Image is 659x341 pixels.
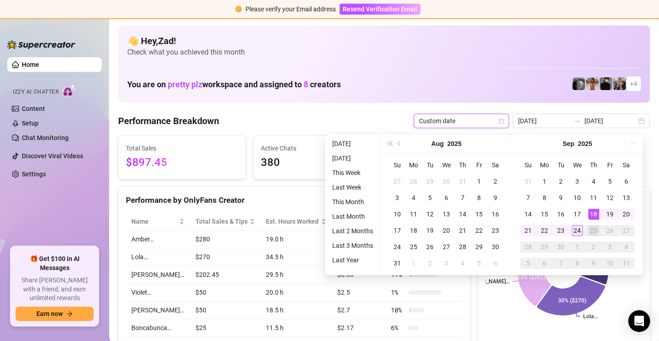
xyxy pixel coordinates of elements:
div: 1 [572,241,583,252]
td: 2025-07-31 [454,173,471,190]
td: 2025-08-27 [438,239,454,255]
th: Su [520,157,536,173]
input: Start date [518,116,570,126]
div: 6 [539,258,550,269]
div: 2 [555,176,566,187]
td: 2025-09-11 [585,190,602,206]
button: Choose a year [447,135,461,153]
td: 2025-09-16 [553,206,569,222]
td: 2025-09-13 [618,190,634,206]
td: 2025-08-31 [520,173,536,190]
div: 4 [588,176,599,187]
li: Last 2 Months [329,226,377,236]
span: 1 % [391,287,405,297]
td: 2025-08-12 [422,206,438,222]
div: 27 [441,241,452,252]
td: 2025-08-14 [454,206,471,222]
text: [PERSON_NAME]… [464,278,509,285]
div: 7 [457,192,468,203]
td: 2025-09-29 [536,239,553,255]
div: 19 [604,209,615,220]
td: 29.5 h [260,266,332,284]
div: 31 [523,176,534,187]
td: 2025-09-15 [536,206,553,222]
th: Tu [553,157,569,173]
span: 6 % [391,323,405,333]
div: 23 [555,225,566,236]
img: Camille [599,77,612,90]
td: 2025-08-04 [405,190,422,206]
td: 2025-07-28 [405,173,422,190]
span: 8 [304,80,308,89]
td: 2025-10-02 [585,239,602,255]
div: 1 [474,176,484,187]
td: 2025-09-28 [520,239,536,255]
th: Total Sales & Tips [190,213,261,231]
div: 5 [474,258,484,269]
td: $50 [190,301,261,319]
td: $202.45 [190,266,261,284]
div: Est. Hours Worked [266,216,319,226]
img: AI Chatter [62,84,76,97]
td: 2025-08-16 [487,206,504,222]
td: $6.86 [332,266,385,284]
td: 2025-08-25 [405,239,422,255]
a: Home [22,61,39,68]
div: 13 [621,192,632,203]
td: 2025-08-10 [389,206,405,222]
div: 22 [474,225,484,236]
span: Active Chats [261,143,373,153]
td: 2025-08-28 [454,239,471,255]
input: End date [584,116,636,126]
td: 2025-09-05 [602,173,618,190]
td: 2025-10-09 [585,255,602,271]
div: 8 [539,192,550,203]
td: Violet… [126,284,190,301]
div: 3 [441,258,452,269]
div: Please verify your Email address [245,4,336,14]
div: 24 [572,225,583,236]
div: 1 [539,176,550,187]
div: 2 [490,176,501,187]
td: 2025-09-06 [618,173,634,190]
th: Fr [602,157,618,173]
div: 5 [604,176,615,187]
span: arrow-right [66,311,73,317]
li: [DATE] [329,153,377,164]
td: 2025-08-17 [389,222,405,239]
img: Violet [613,77,626,90]
td: 2025-09-21 [520,222,536,239]
th: Sa [618,157,634,173]
td: Amber… [126,231,190,248]
td: [PERSON_NAME]… [126,266,190,284]
td: 2025-09-03 [569,173,585,190]
th: Tu [422,157,438,173]
div: 29 [539,241,550,252]
div: 13 [441,209,452,220]
button: Earn nowarrow-right [15,306,94,321]
td: 2025-10-10 [602,255,618,271]
img: logo-BBDzfeDw.svg [7,40,75,49]
td: $50 [190,284,261,301]
div: 3 [604,241,615,252]
td: 2025-08-24 [389,239,405,255]
button: Choose a year [578,135,592,153]
div: 9 [490,192,501,203]
td: 2025-08-15 [471,206,487,222]
h4: Performance Breakdown [118,115,219,127]
span: calendar [499,118,504,124]
div: 5 [424,192,435,203]
div: 28 [523,241,534,252]
td: 2025-09-08 [536,190,553,206]
span: Resend Verification Email [343,5,417,13]
td: 2025-09-17 [569,206,585,222]
div: 14 [523,209,534,220]
td: 2025-10-08 [569,255,585,271]
th: We [438,157,454,173]
td: 2025-07-30 [438,173,454,190]
td: 2025-09-30 [553,239,569,255]
button: Choose a month [431,135,444,153]
th: Mo [405,157,422,173]
td: Lola… [126,248,190,266]
td: 2025-09-01 [536,173,553,190]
